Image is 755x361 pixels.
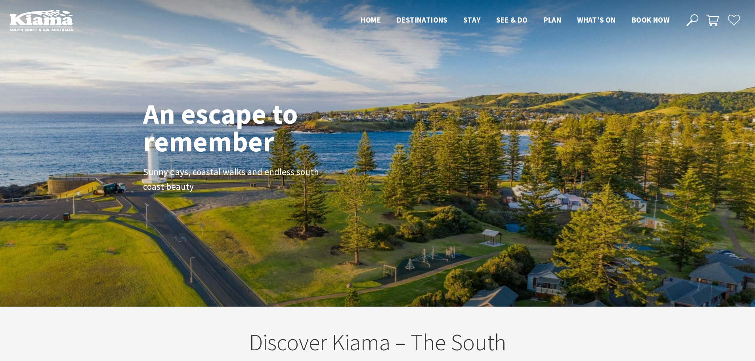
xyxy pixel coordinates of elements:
[10,10,73,31] img: Kiama Logo
[361,15,381,25] span: Home
[632,15,669,25] span: Book now
[353,14,677,27] nav: Main Menu
[496,15,528,25] span: See & Do
[463,15,481,25] span: Stay
[397,15,447,25] span: Destinations
[544,15,562,25] span: Plan
[143,100,361,155] h1: An escape to remember
[577,15,616,25] span: What’s On
[143,165,321,194] p: Sunny days, coastal walks and endless south coast beauty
